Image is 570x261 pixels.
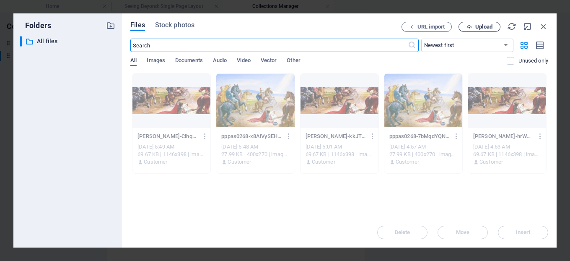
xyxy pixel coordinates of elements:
[417,24,445,29] span: URL import
[396,158,419,166] p: Customer
[402,22,452,32] button: URL import
[389,143,457,151] div: [DATE] 4:57 AM
[37,37,100,46] p: All files
[130,55,137,67] span: All
[306,151,373,158] div: 69.67 KB | 1146x398 | image/jpeg
[213,55,227,67] span: Audio
[475,24,492,29] span: Upload
[155,20,194,30] span: Stock photos
[459,22,500,32] button: Upload
[507,22,516,31] i: Reload
[175,55,203,67] span: Documents
[306,133,366,140] p: paul-kkJTSCBC7S4BCftpse1PbQ.jpg
[237,55,250,67] span: Video
[130,20,145,30] span: Files
[216,73,294,128] div: This file has already been selected or is not supported by this element
[384,73,462,128] div: This file has already been selected or is not supported by this element
[287,55,300,67] span: Other
[221,151,289,158] div: 27.99 KB | 400x270 | image/jpeg
[20,20,51,31] p: Folders
[479,158,503,166] p: Customer
[261,55,277,67] span: Vector
[389,151,457,158] div: 27.99 KB | 400x270 | image/jpeg
[137,151,205,158] div: 69.67 KB | 1146x398 | image/jpeg
[312,158,335,166] p: Customer
[106,21,115,30] i: Create new folder
[147,55,165,67] span: Images
[144,158,167,166] p: Customer
[539,22,548,31] i: Close
[221,143,289,151] div: [DATE] 5:48 AM
[518,57,548,65] p: Displays only files that are not in use on the website. Files added during this session can still...
[306,143,373,151] div: [DATE] 5:01 AM
[301,73,378,128] div: This file has already been selected or is not supported by this element
[473,151,541,158] div: 69.67 KB | 1146x398 | image/jpeg
[221,133,282,140] p: pppas0268-x8AiVySEHCApSp5sf8pQbQ.jpg
[137,133,198,140] p: paul-ClhqfC0sKFZgdIJaCMYDEg.jpg
[473,143,541,151] div: [DATE] 4:53 AM
[137,143,205,151] div: [DATE] 5:49 AM
[228,158,251,166] p: Customer
[523,22,532,31] i: Minimize
[389,133,450,140] p: pppas0268-7bMqdYQN_dsAVQR_VSid_Q.jpg
[20,36,22,47] div: ​
[468,73,546,128] div: This file has already been selected or is not supported by this element
[130,39,407,52] input: Search
[473,133,534,140] p: paul-hrWzjy4_adWjWkW9QP0yOw.jpg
